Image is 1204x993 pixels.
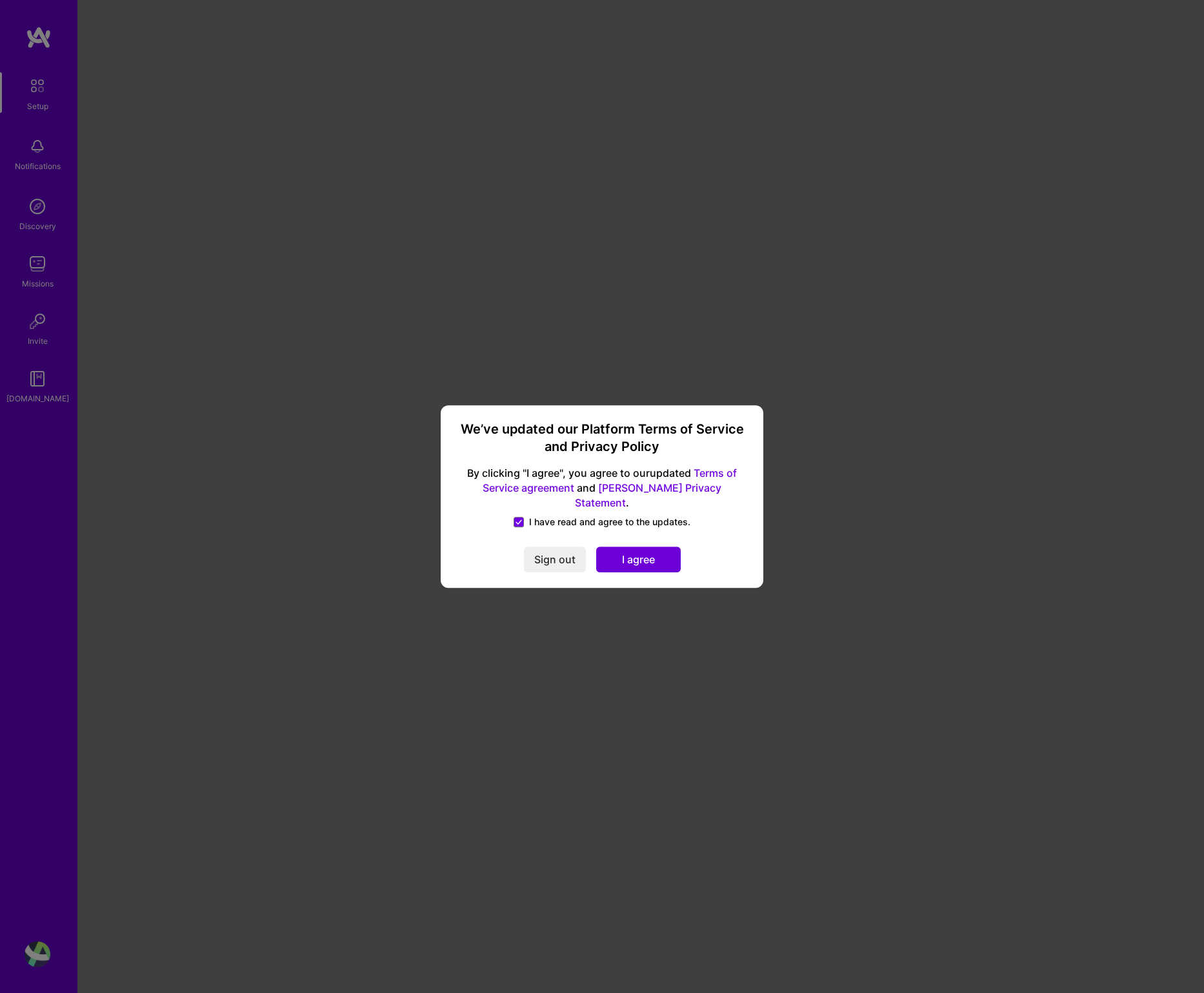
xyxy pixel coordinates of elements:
h3: We’ve updated our Platform Terms of Service and Privacy Policy [456,421,748,456]
span: By clicking "I agree", you agree to our updated and . [456,466,748,511]
a: Terms of Service agreement [483,467,737,495]
span: I have read and agree to the updates. [529,516,690,528]
a: [PERSON_NAME] Privacy Statement [575,481,721,509]
button: Sign out [524,547,586,572]
button: I agree [596,547,681,572]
